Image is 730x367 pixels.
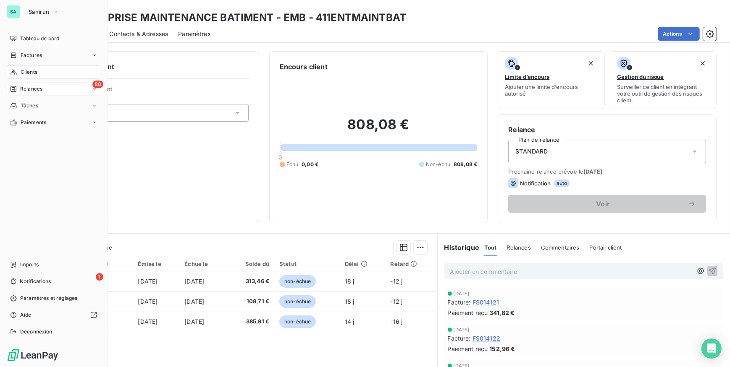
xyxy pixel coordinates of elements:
span: Échu [286,161,299,168]
span: Sanirun [29,8,49,15]
span: 88 [92,81,103,88]
span: Tableau de bord [20,35,59,42]
span: Contacts & Adresses [109,30,168,38]
span: Non-échu [426,161,450,168]
span: -12 j [391,278,403,285]
span: Paiements [21,119,46,126]
span: 14 j [345,318,354,325]
span: Gestion du risque [617,73,664,80]
span: [DATE] [454,291,470,296]
span: Relances [20,85,42,93]
span: Déconnexion [20,328,53,336]
span: Tout [484,244,497,251]
span: -12 j [391,298,403,305]
div: Open Intercom Messenger [701,338,722,359]
span: Imports [20,261,39,268]
span: non-échue [279,295,316,308]
span: 1 [96,273,103,281]
span: Surveiller ce client en intégrant votre outil de gestion des risques client. [617,83,709,104]
span: Aide [20,311,32,319]
span: 18 j [345,278,354,285]
div: SA [7,5,20,18]
span: [DATE] [184,318,204,325]
span: 0,00 € [302,161,318,168]
span: 341,82 € [489,308,515,317]
span: Propriétés Client [68,86,249,97]
span: [DATE] [138,318,158,325]
span: Facture : [448,298,471,307]
span: 313,46 € [231,277,269,286]
span: Clients [21,68,37,76]
div: Solde dû [231,260,269,267]
span: non-échue [279,315,316,328]
span: FS014122 [473,334,500,343]
span: Paiement reçu [448,308,488,317]
span: [DATE] [138,298,158,305]
div: Échue le [184,260,221,267]
span: Tâches [21,102,38,109]
span: Facture : [448,334,471,343]
span: 18 j [345,298,354,305]
h3: ENTREPRISE MAINTENANCE BATIMENT - EMB - 411ENTMAINTBAT [74,10,406,25]
span: Paiement reçu [448,344,488,353]
span: non-échue [279,275,316,288]
h6: Encours client [280,62,328,72]
span: Paramètres et réglages [20,294,77,302]
span: auto [554,180,570,187]
span: [DATE] [184,298,204,305]
span: 108,71 € [231,297,269,306]
span: Prochaine relance prévue le [508,168,706,175]
span: 808,08 € [454,161,477,168]
span: [DATE] [454,327,470,332]
div: Statut [279,260,335,267]
h6: Informations client [51,62,249,72]
span: Notification [520,180,551,187]
span: Portail client [590,244,622,251]
span: [DATE] [138,278,158,285]
span: 152,96 € [489,344,515,353]
div: Retard [391,260,432,267]
span: Notifications [20,278,51,285]
a: Aide [7,308,100,322]
h6: Historique [438,242,480,252]
span: 385,91 € [231,318,269,326]
button: Voir [508,195,706,213]
span: [DATE] [184,278,204,285]
span: FS014121 [473,298,499,307]
span: 0 [278,154,282,161]
span: Commentaires [541,244,580,251]
span: Relances [507,244,531,251]
span: Factures [21,52,42,59]
span: -16 j [391,318,403,325]
img: Logo LeanPay [7,349,59,362]
span: Paramètres [178,30,210,38]
button: Gestion du risqueSurveiller ce client en intégrant votre outil de gestion des risques client. [610,51,717,109]
span: Ajouter une limite d’encours autorisé [505,83,597,97]
span: [DATE] [583,168,602,175]
div: Émise le [138,260,174,267]
button: Actions [658,27,700,41]
button: Limite d’encoursAjouter une limite d’encours autorisé [498,51,604,109]
h2: 808,08 € [280,116,478,141]
span: Voir [518,200,688,207]
h6: Relance [508,125,706,135]
span: Limite d’encours [505,73,549,80]
div: Délai [345,260,381,267]
span: STANDARD [515,147,548,156]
